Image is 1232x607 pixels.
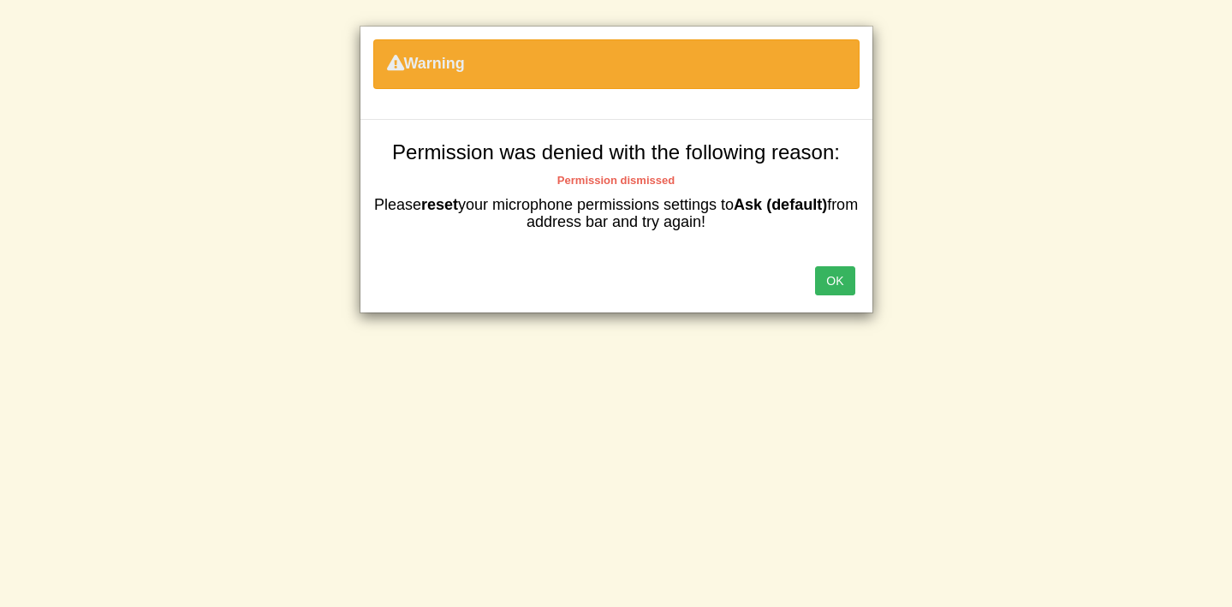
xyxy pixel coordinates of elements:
h3: Permission was denied with the following reason: [373,141,860,164]
button: OK [815,266,854,295]
b: Ask (default) [734,196,827,213]
b: Permission dismissed [557,174,675,187]
h4: Please your microphone permissions settings to from address bar and try again! [373,197,860,231]
b: reset [421,196,458,213]
div: Warning [373,39,860,89]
